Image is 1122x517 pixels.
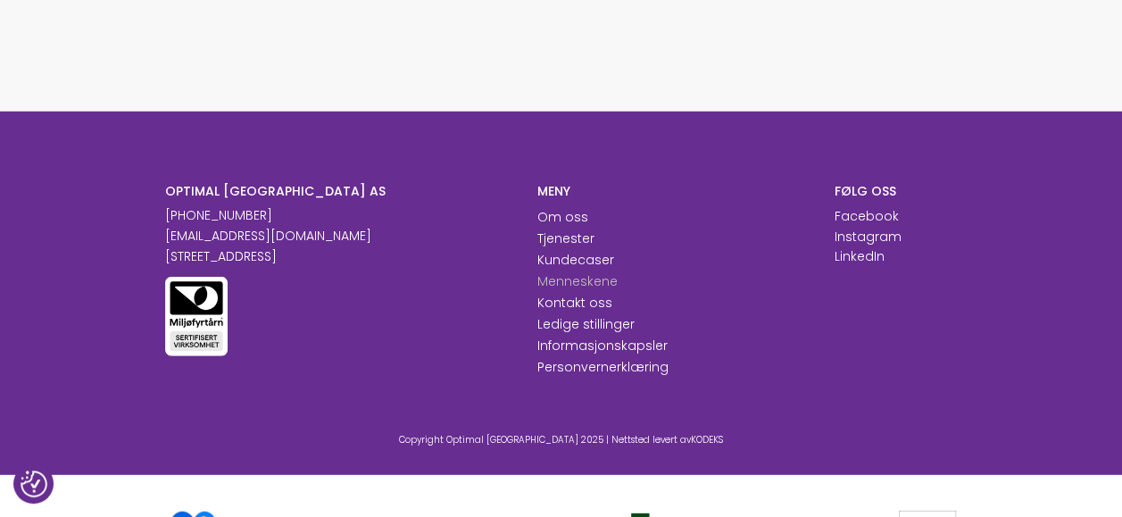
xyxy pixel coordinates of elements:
img: Miljøfyrtårn sertifisert virksomhet [165,277,228,356]
a: Personvernerklæring [537,358,669,376]
a: Menneskene [537,272,618,290]
a: Ledige stillinger [537,315,635,333]
span: | [606,433,609,446]
a: Instagram [835,228,902,246]
span: Copyright Optimal [GEOGRAPHIC_DATA] 2025 [399,433,603,446]
a: KODEKS [691,433,723,446]
p: LinkedIn [835,247,885,266]
a: [EMAIL_ADDRESS][DOMAIN_NAME] [165,227,371,245]
a: Facebook [835,207,899,225]
p: Instagram [835,228,902,246]
p: [STREET_ADDRESS] [165,247,511,266]
p: Facebook [835,207,899,226]
h6: FØLG OSS [835,183,957,199]
button: Samtykkepreferanser [21,471,47,497]
a: Om oss [537,208,588,226]
a: LinkedIn [835,247,885,265]
a: Informasjonskapsler [537,337,668,354]
a: Kundecaser [537,251,614,269]
span: Nettsted levert av [611,433,723,446]
a: Kontakt oss [537,294,612,312]
h6: MENY [537,183,808,199]
h6: OPTIMAL [GEOGRAPHIC_DATA] AS [165,183,511,199]
a: Tjenester [537,229,594,247]
img: Revisit consent button [21,471,47,497]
